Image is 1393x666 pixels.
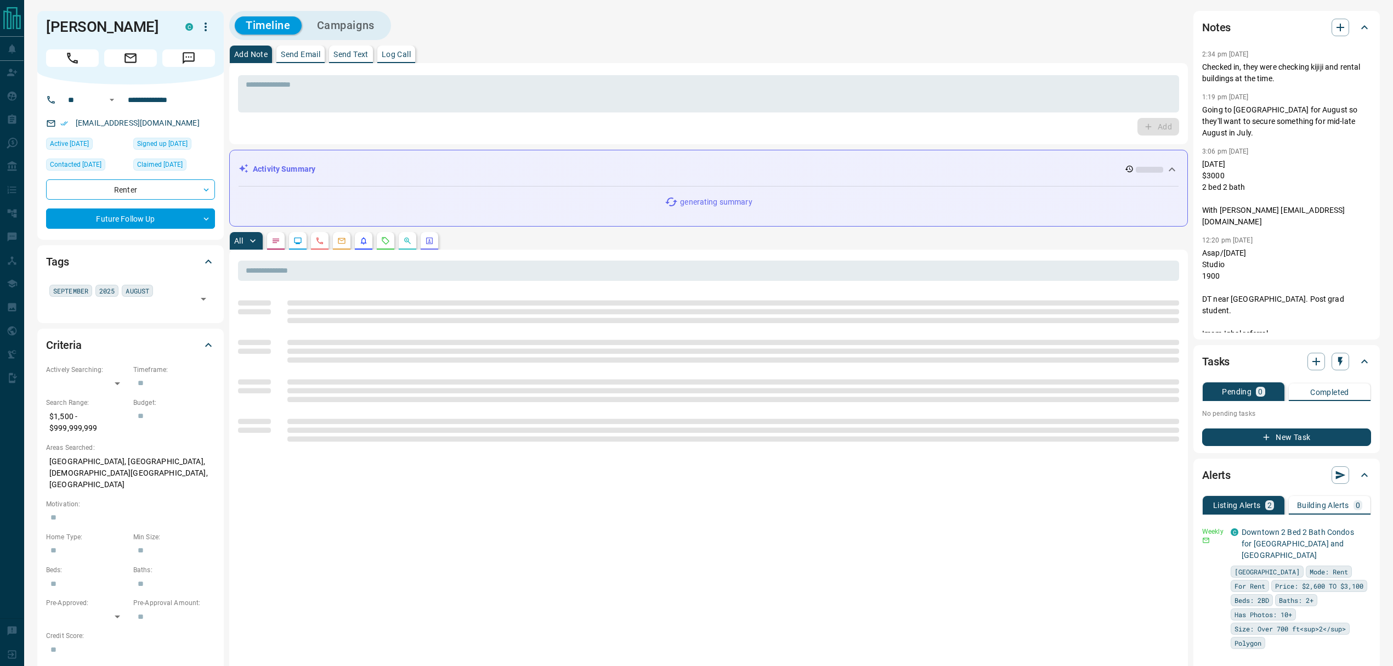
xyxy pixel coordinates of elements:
span: Mode: Rent [1310,566,1348,577]
p: No pending tasks [1202,405,1371,422]
p: Timeframe: [133,365,215,375]
p: Pre-Approved: [46,598,128,608]
span: 2025 [99,285,115,296]
p: Budget: [133,398,215,408]
span: Beds: 2BD [1235,595,1269,606]
p: 0 [1258,388,1262,396]
p: Pending [1222,388,1252,396]
div: condos.ca [185,23,193,31]
span: Message [162,49,215,67]
span: [GEOGRAPHIC_DATA] [1235,566,1300,577]
p: Credit Score: [46,631,215,641]
svg: Email Verified [60,120,68,127]
svg: Lead Browsing Activity [293,236,302,245]
svg: Notes [271,236,280,245]
p: Send Email [281,50,320,58]
p: Checked in, they were checking kijiji and rental buildings at the time. [1202,61,1371,84]
span: SEPTEMBER [53,285,88,296]
p: Beds: [46,565,128,575]
div: Wed May 28 2025 [46,159,128,174]
p: Min Size: [133,532,215,542]
span: Contacted [DATE] [50,159,101,170]
div: Renter [46,179,215,200]
p: 3:06 pm [DATE] [1202,148,1249,155]
svg: Email [1202,537,1210,544]
p: Listing Alerts [1213,501,1261,509]
button: Open [196,291,211,307]
svg: Agent Actions [425,236,434,245]
h1: [PERSON_NAME] [46,18,169,36]
p: Search Range: [46,398,128,408]
h2: Alerts [1202,466,1231,484]
p: 1:19 pm [DATE] [1202,93,1249,101]
span: Active [DATE] [50,138,89,149]
span: AUGUST [126,285,149,296]
span: Baths: 2+ [1279,595,1313,606]
p: Add Note [234,50,268,58]
p: $1,500 - $999,999,999 [46,408,128,437]
h2: Tasks [1202,353,1230,370]
div: Tags [46,249,215,275]
p: Asap/[DATE] Studio 1900 DT near [GEOGRAPHIC_DATA]. Post grad student. Imam Iqbal referral [1202,247,1371,340]
p: All [234,237,243,245]
p: generating summary [680,196,752,208]
div: Thu Jan 23 2025 [133,138,215,153]
p: [GEOGRAPHIC_DATA], [GEOGRAPHIC_DATA], [DEMOGRAPHIC_DATA][GEOGRAPHIC_DATA], [GEOGRAPHIC_DATA] [46,453,215,494]
div: Thu Jan 23 2025 [133,159,215,174]
p: 0 [1356,501,1360,509]
p: Pre-Approval Amount: [133,598,215,608]
div: Activity Summary [239,159,1179,179]
span: Call [46,49,99,67]
button: Campaigns [306,16,386,35]
div: Alerts [1202,462,1371,488]
p: Weekly [1202,527,1224,537]
button: Open [105,93,118,106]
p: Completed [1310,388,1349,396]
span: Has Photos: 10+ [1235,609,1292,620]
h2: Notes [1202,19,1231,36]
p: 12:20 pm [DATE] [1202,236,1253,244]
p: Building Alerts [1297,501,1349,509]
p: Send Text [333,50,369,58]
p: Areas Searched: [46,443,215,453]
p: [DATE] $3000 2 bed 2 bath With [PERSON_NAME] [EMAIL_ADDRESS][DOMAIN_NAME] [1202,159,1371,228]
a: Downtown 2 Bed 2 Bath Condos for [GEOGRAPHIC_DATA] and [GEOGRAPHIC_DATA] [1242,528,1354,560]
p: Baths: [133,565,215,575]
button: New Task [1202,428,1371,446]
p: Home Type: [46,532,128,542]
svg: Emails [337,236,346,245]
span: Polygon [1235,637,1261,648]
p: Log Call [382,50,411,58]
span: Signed up [DATE] [137,138,188,149]
p: Going to [GEOGRAPHIC_DATA] for August so they'll want to secure something for mid-late August in ... [1202,104,1371,139]
svg: Requests [381,236,390,245]
h2: Tags [46,253,69,270]
p: Activity Summary [253,163,315,175]
div: Future Follow Up [46,208,215,229]
div: Sun Aug 03 2025 [46,138,128,153]
button: Timeline [235,16,302,35]
h2: Criteria [46,336,82,354]
p: Actively Searching: [46,365,128,375]
div: Criteria [46,332,215,358]
span: Email [104,49,157,67]
span: Claimed [DATE] [137,159,183,170]
span: Price: $2,600 TO $3,100 [1275,580,1363,591]
span: Size: Over 700 ft<sup>2</sup> [1235,623,1346,634]
p: 2 [1267,501,1272,509]
svg: Opportunities [403,236,412,245]
svg: Listing Alerts [359,236,368,245]
div: condos.ca [1231,528,1238,536]
p: 2:34 pm [DATE] [1202,50,1249,58]
span: For Rent [1235,580,1265,591]
svg: Calls [315,236,324,245]
div: Tasks [1202,348,1371,375]
a: [EMAIL_ADDRESS][DOMAIN_NAME] [76,118,200,127]
div: Notes [1202,14,1371,41]
p: Motivation: [46,499,215,509]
